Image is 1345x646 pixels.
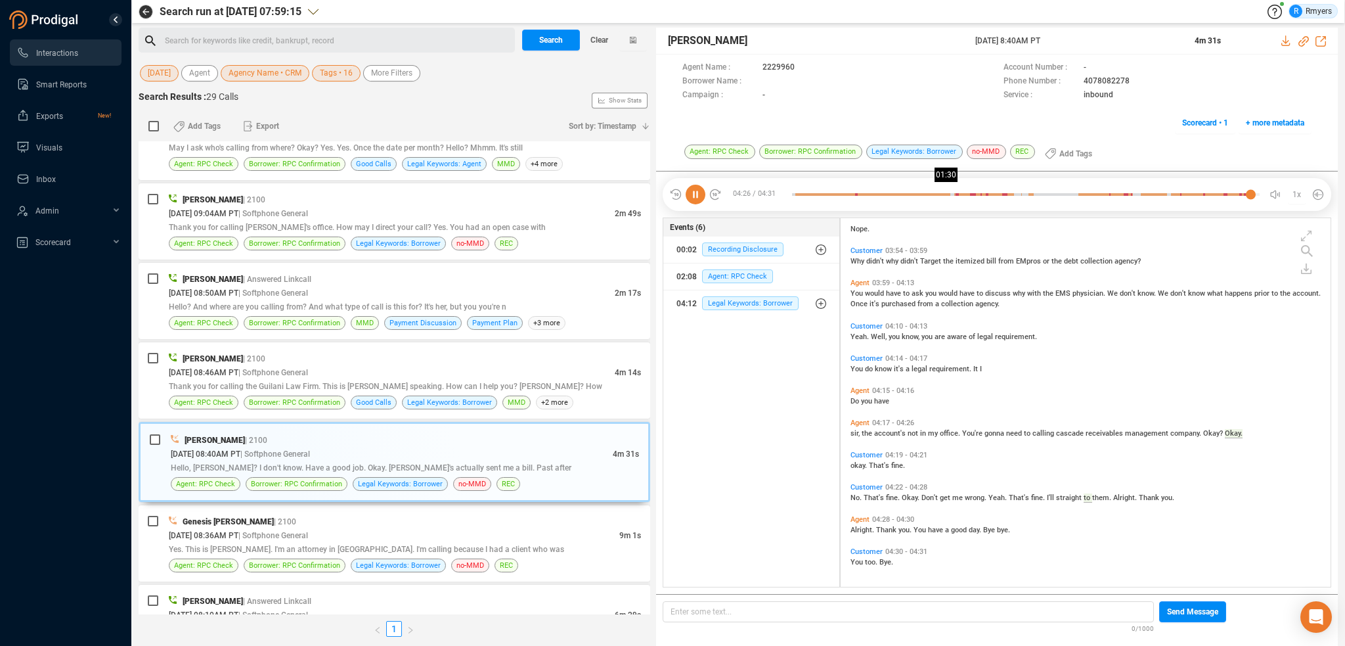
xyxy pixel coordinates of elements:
span: We [1107,289,1120,298]
span: Add Tags [1059,143,1092,164]
span: Exports [36,112,63,121]
button: 04:12Legal Keywords: Borrower [663,290,839,317]
span: legal [912,365,929,373]
span: 2229960 [762,61,795,75]
span: not [908,429,920,438]
span: company. [1170,429,1203,438]
span: That's [1009,494,1031,502]
span: 9m 1s [619,531,641,540]
span: didn't [900,257,920,265]
span: Borrower: RPC Confirmation [249,559,340,572]
span: to [1271,289,1280,298]
span: Show Stats [609,22,642,179]
span: happens [1225,289,1254,298]
span: MMD [508,396,525,409]
span: Search Results : [139,91,206,102]
span: calling [1032,429,1056,438]
span: Once [850,300,870,308]
span: REC [1010,145,1035,159]
li: 1 [386,621,402,637]
button: 1x [1288,185,1306,204]
span: requirement. [929,365,973,373]
span: left [374,626,382,634]
span: + more metadata [1246,112,1304,133]
span: management [1125,429,1170,438]
span: 29 Calls [206,91,238,102]
span: REC [500,559,513,572]
span: aware [947,333,969,341]
span: Legal Keywords: Borrower [866,145,963,159]
a: Smart Reports [16,71,111,97]
span: the [862,429,874,438]
li: Exports [10,103,121,129]
span: them. [1092,494,1113,502]
a: Interactions [16,39,111,66]
span: | 2100 [243,354,265,363]
span: the [1280,289,1292,298]
span: Hello? And where are you calling from? And what type of call is this for? It's her, but you you're n [169,302,506,311]
span: ask [912,289,925,298]
span: Borrower: RPC Confirmation [249,237,340,250]
span: why [1013,289,1027,298]
span: know [1188,289,1207,298]
button: Agent [181,65,218,81]
span: Account Number : [1003,61,1077,75]
span: Tags • 16 [320,65,353,81]
span: account's [874,429,908,438]
span: Thank [1139,494,1161,502]
button: Agency Name • CRM [221,65,309,81]
span: Agent Name : [682,61,756,75]
span: have [928,526,945,534]
a: ExportsNew! [16,103,111,129]
span: no-MMD [967,145,1006,159]
span: Borrower: RPC Confirmation [249,396,340,409]
span: EMS [1055,289,1072,298]
div: [PERSON_NAME]| 2100[DATE] 08:40AM PT| Softphone General4m 31sHello, [PERSON_NAME]? I don't know. ... [139,422,650,502]
div: Open Intercom Messenger [1300,601,1332,633]
div: Rmyers [1289,5,1332,18]
span: Admin [35,206,59,216]
span: Why [850,257,866,265]
span: don't [1170,289,1188,298]
span: Okay? [1203,429,1225,438]
span: REC [502,478,515,490]
span: you [861,397,874,405]
span: a [945,526,951,534]
span: a [935,300,941,308]
span: to [1084,494,1092,503]
span: Agent: RPC Check [176,478,235,490]
span: Target [920,257,943,265]
a: Visuals [16,134,111,160]
span: Borrower: RPC Confirmation [759,145,862,159]
span: Customer [850,246,883,255]
span: | Softphone General [240,450,310,459]
span: Agent: RPC Check [174,237,233,250]
span: MMD [356,317,374,329]
button: Export [235,116,287,137]
span: of [969,333,977,341]
span: Bye. [879,558,893,566]
span: have [886,289,903,298]
button: 02:08Agent: RPC Check [663,264,839,290]
span: Search run at [DATE] 07:59:15 [160,4,301,20]
span: no-MMD [458,478,486,490]
span: [DATE] [148,65,171,81]
span: Recording Disclosure [702,242,783,256]
span: the [1043,289,1055,298]
span: Sort by: Timestamp [569,116,636,137]
span: It [973,365,980,373]
span: gonna [984,429,1006,438]
button: 00:02Recording Disclosure [663,237,839,263]
span: you. [1161,494,1174,502]
span: Phone Number : [1003,75,1077,89]
span: New! [98,103,111,129]
span: you [921,333,935,341]
span: good [951,526,969,534]
span: Interactions [36,49,78,58]
span: it's [870,300,881,308]
span: have [959,289,977,298]
span: [DATE] 08:10AM PT [169,611,238,620]
span: 4078082278 [1084,75,1130,89]
span: Thank you for calling [PERSON_NAME]'s office. How may I direct your call? Yes. You had an open ca... [169,223,546,232]
span: 4m 31s [1195,36,1221,45]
